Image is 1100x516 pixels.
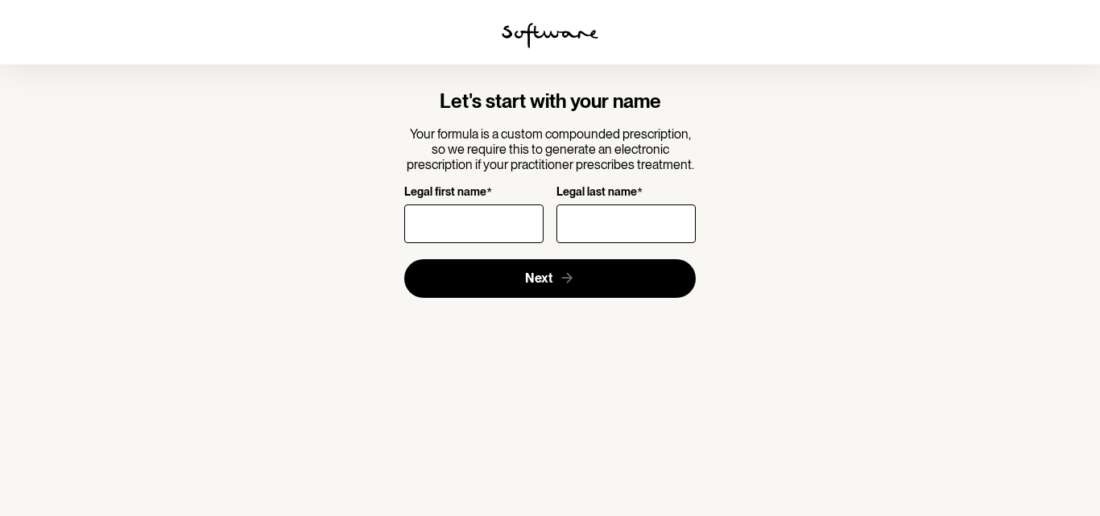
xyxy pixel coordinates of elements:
[502,23,598,48] img: software logo
[404,185,486,200] p: Legal first name
[404,126,697,173] p: Your formula is a custom compounded prescription, so we require this to generate an electronic pr...
[404,90,697,114] h4: Let's start with your name
[525,270,552,286] span: Next
[556,185,637,200] p: Legal last name
[404,259,697,298] button: Next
